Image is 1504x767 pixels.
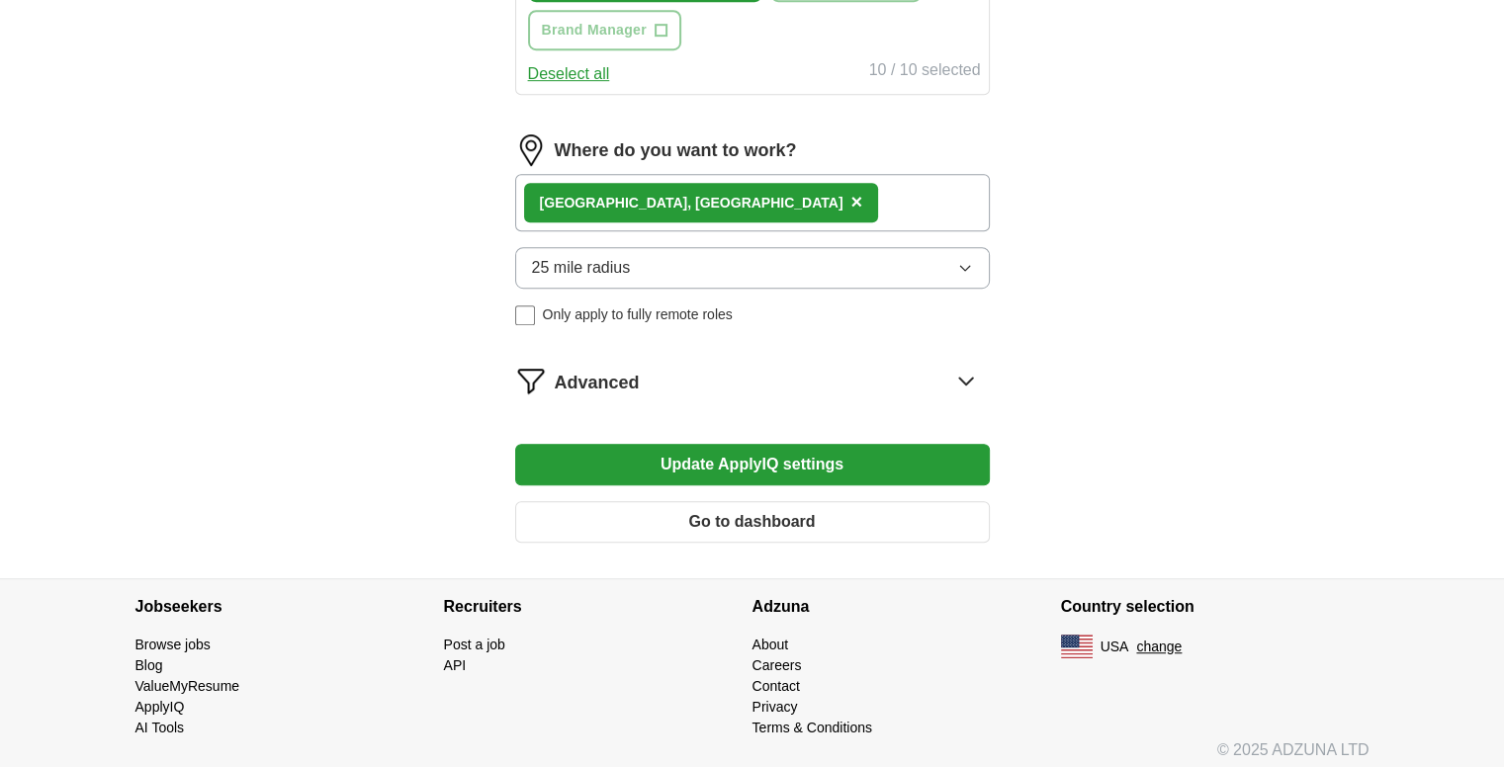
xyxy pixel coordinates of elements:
span: USA [1101,637,1129,657]
a: ValueMyResume [135,678,240,694]
div: 10 / 10 selected [869,58,981,86]
input: Only apply to fully remote roles [515,305,535,325]
span: Advanced [555,370,640,396]
label: Where do you want to work? [555,137,797,164]
h4: Country selection [1061,579,1370,635]
a: Post a job [444,637,505,652]
a: ApplyIQ [135,699,185,715]
button: Brand Manager [528,10,681,50]
img: US flag [1061,635,1093,658]
button: Update ApplyIQ settings [515,444,990,485]
span: Only apply to fully remote roles [543,304,733,325]
img: location.png [515,134,547,166]
a: API [444,657,467,673]
span: × [850,191,862,213]
a: Privacy [752,699,798,715]
a: Contact [752,678,800,694]
button: Deselect all [528,62,610,86]
button: × [850,188,862,217]
div: [GEOGRAPHIC_DATA], [GEOGRAPHIC_DATA] [540,193,843,213]
button: 25 mile radius [515,247,990,289]
a: AI Tools [135,720,185,735]
span: Brand Manager [542,20,647,41]
button: Go to dashboard [515,501,990,543]
button: change [1136,637,1182,657]
a: Careers [752,657,802,673]
a: Terms & Conditions [752,720,872,735]
a: About [752,637,789,652]
span: 25 mile radius [532,256,631,280]
img: filter [515,365,547,396]
a: Browse jobs [135,637,211,652]
a: Blog [135,657,163,673]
